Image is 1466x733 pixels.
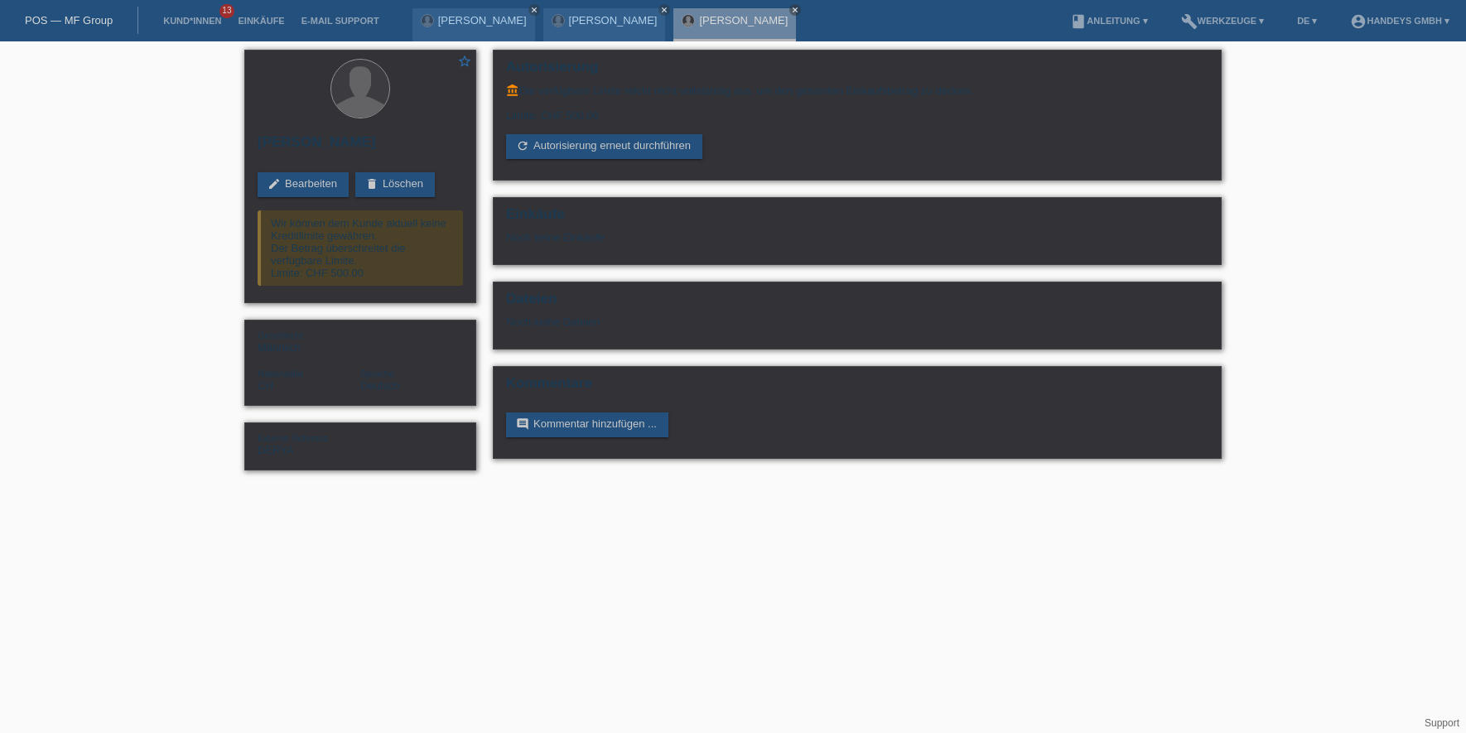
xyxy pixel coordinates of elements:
[457,54,472,71] a: star_border
[506,206,1208,231] h2: Einkäufe
[258,369,303,379] span: Nationalität
[516,417,529,431] i: comment
[506,84,519,97] i: account_balance
[699,14,788,27] a: [PERSON_NAME]
[528,4,540,16] a: close
[569,14,658,27] a: [PERSON_NAME]
[229,16,292,26] a: Einkäufe
[258,172,349,197] a: editBearbeiten
[530,6,538,14] i: close
[258,329,360,354] div: Männlich
[258,432,360,456] div: DERYA
[506,134,702,159] a: refreshAutorisierung erneut durchführen
[791,6,799,14] i: close
[660,6,668,14] i: close
[1350,13,1367,30] i: account_circle
[438,14,527,27] a: [PERSON_NAME]
[1289,16,1325,26] a: DE ▾
[365,177,379,190] i: delete
[258,433,329,443] span: Externe Referenz
[258,134,463,159] h2: [PERSON_NAME]
[506,231,1208,256] div: Noch keine Einkäufe
[506,97,1208,122] div: Limite: CHF 500.00
[219,4,234,18] span: 13
[789,4,801,16] a: close
[457,54,472,69] i: star_border
[506,375,1208,400] h2: Kommentare
[155,16,229,26] a: Kund*innen
[506,412,668,437] a: commentKommentar hinzufügen ...
[360,379,400,392] span: Deutsch
[506,316,1012,328] div: Noch keine Dateien
[1181,13,1198,30] i: build
[355,172,435,197] a: deleteLöschen
[268,177,281,190] i: edit
[1070,13,1087,30] i: book
[258,379,273,392] span: Schweiz
[25,14,113,27] a: POS — MF Group
[293,16,388,26] a: E-Mail Support
[1173,16,1273,26] a: buildWerkzeuge ▾
[1342,16,1458,26] a: account_circleHandeys GmbH ▾
[1062,16,1155,26] a: bookAnleitung ▾
[360,369,394,379] span: Sprache
[1425,717,1459,729] a: Support
[506,84,1208,97] div: Die verfügbare Limite reicht nicht vollständig aus, um den gesamten Einkaufsbetrag zu decken.
[258,210,463,286] div: Wir können dem Kunde aktuell keine Kreditlimite gewähren. Der Betrag überschreitet die verfügbare...
[258,330,303,340] span: Geschlecht
[506,291,1208,316] h2: Dateien
[516,139,529,152] i: refresh
[506,59,1208,84] h2: Autorisierung
[658,4,670,16] a: close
